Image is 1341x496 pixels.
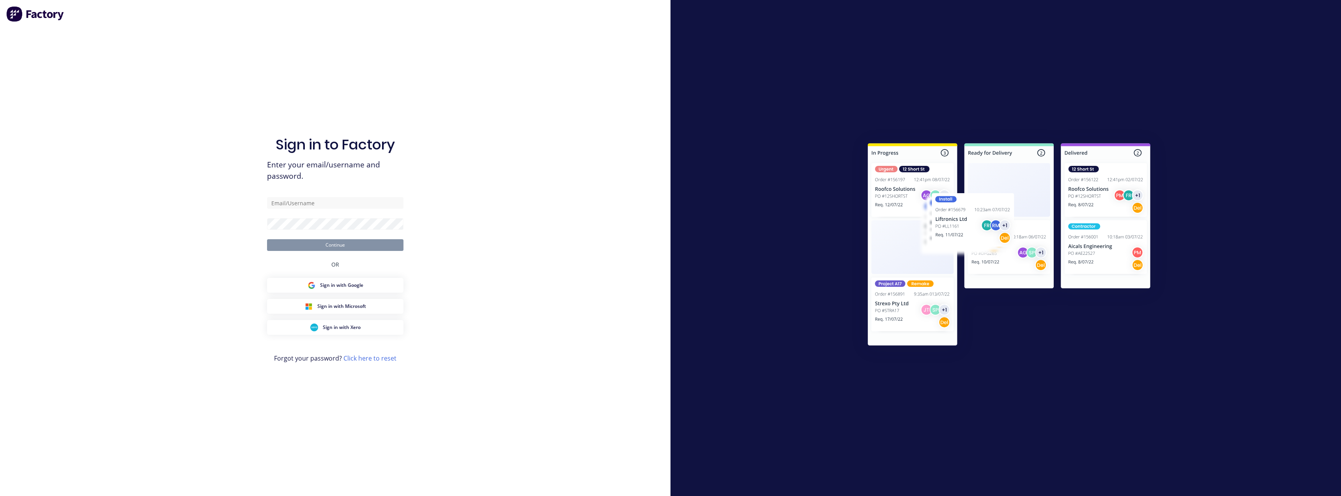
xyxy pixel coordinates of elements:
img: Microsoft Sign in [305,302,313,310]
span: Enter your email/username and password. [267,159,403,182]
img: Sign in [851,128,1168,364]
a: Click here to reset [343,354,396,363]
button: Xero Sign inSign in with Xero [267,320,403,335]
button: Google Sign inSign in with Google [267,278,403,293]
img: Factory [6,6,65,22]
span: Forgot your password? [274,354,396,363]
input: Email/Username [267,197,403,209]
img: Google Sign in [308,281,315,289]
img: Xero Sign in [310,324,318,331]
button: Microsoft Sign inSign in with Microsoft [267,299,403,314]
span: Sign in with Microsoft [317,303,366,310]
span: Sign in with Xero [323,324,361,331]
div: OR [331,251,339,278]
span: Sign in with Google [320,282,363,289]
h1: Sign in to Factory [276,136,395,153]
button: Continue [267,239,403,251]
